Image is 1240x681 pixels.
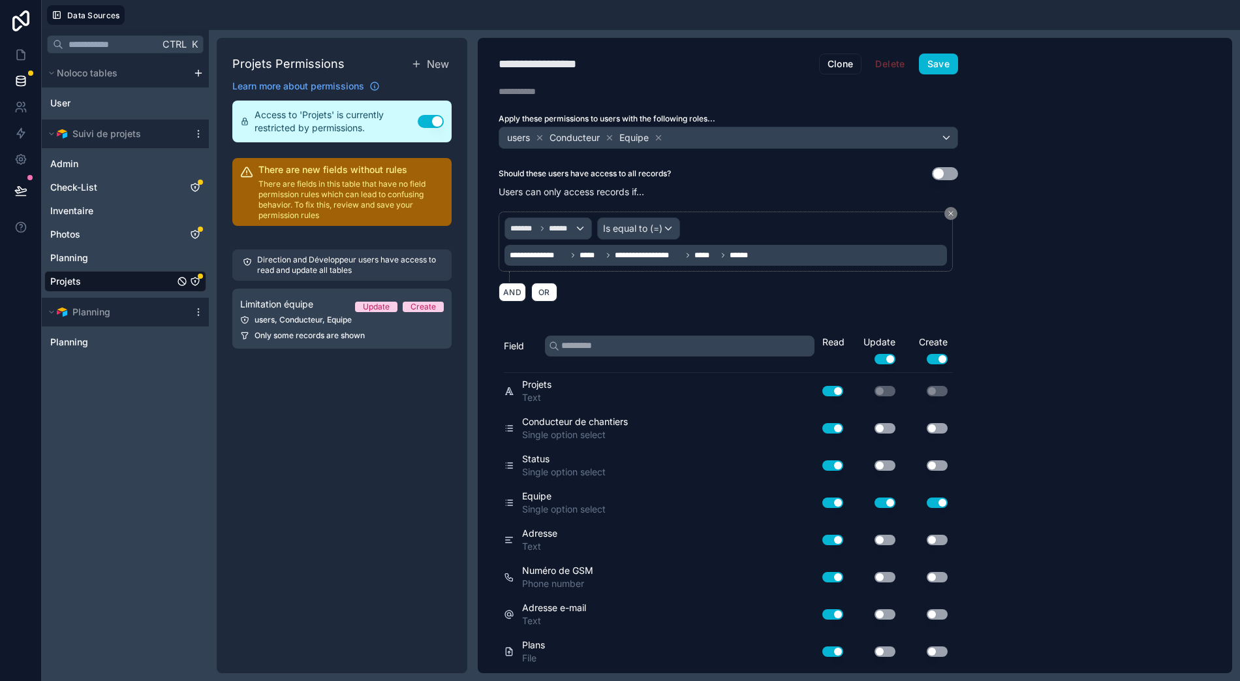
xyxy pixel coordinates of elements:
a: Limitation équipeUpdateCreateusers, Conducteur, EquipeOnly some records are shown [232,289,452,349]
span: Field [504,340,524,353]
span: User [50,97,70,110]
span: Equipe [522,490,606,503]
span: Single option select [522,466,606,479]
span: Adresse [522,527,557,540]
label: Apply these permissions to users with the following roles... [499,114,958,124]
span: Adresse e-mail [522,601,586,614]
p: Users can only access records if... [499,185,958,198]
button: Is equal to (=) [597,217,680,240]
img: Airtable Logo [57,307,67,317]
a: Projets [50,275,174,288]
button: Noloco tables [44,64,188,82]
span: Status [522,452,606,466]
h2: There are new fields without rules [258,163,444,176]
span: Suivi de projets [72,127,141,140]
div: Planning [44,247,206,268]
a: Planning [50,336,174,349]
button: OR [531,283,557,302]
span: Planning [50,251,88,264]
p: There are fields in this table that have no field permission rules which can lead to confusing be... [258,179,444,221]
span: Phone number [522,577,593,590]
span: Conducteur de chantiers [522,415,628,428]
a: Admin [50,157,174,170]
span: Planning [72,306,110,319]
span: Equipe [619,131,649,144]
div: Projets [44,271,206,292]
button: New [409,54,452,74]
a: Learn more about permissions [232,80,380,93]
span: Learn more about permissions [232,80,364,93]
div: User [44,93,206,114]
span: Projets [50,275,81,288]
img: Airtable Logo [57,129,67,139]
div: Inventaire [44,200,206,221]
span: Data Sources [67,10,120,20]
a: User [50,97,161,110]
span: Limitation équipe [240,298,313,311]
div: users, Conducteur, Equipe [240,315,444,325]
a: Photos [50,228,174,241]
span: Admin [50,157,78,170]
button: AND [499,283,526,302]
h1: Projets Permissions [232,55,345,73]
span: New [427,56,449,72]
span: users [507,131,530,144]
span: Single option select [522,503,606,516]
span: Single option select [522,428,628,441]
label: Should these users have access to all records? [499,168,671,179]
button: Save [919,54,958,74]
button: Airtable LogoPlanning [44,303,188,321]
span: Plans [522,639,545,652]
div: Planning [44,332,206,353]
span: Text [522,391,551,404]
div: Update [363,302,390,312]
div: Check-List [44,177,206,198]
span: Check-List [50,181,97,194]
span: Numéro de GSM [522,564,593,577]
a: Planning [50,251,174,264]
span: Text [522,540,557,553]
span: Access to 'Projets' is currently restricted by permissions. [255,108,418,135]
span: Ctrl [161,36,188,52]
span: Is equal to (=) [603,222,662,235]
span: Noloco tables [57,67,117,80]
button: Airtable LogoSuivi de projets [44,125,188,143]
a: Check-List [50,181,174,194]
div: Create [411,302,436,312]
div: Read [822,336,848,349]
div: Photos [44,224,206,245]
span: K [190,40,199,49]
p: Direction and Développeur users have access to read and update all tables [257,255,441,276]
span: Projets [522,378,551,391]
span: Photos [50,228,80,241]
button: Data Sources [47,5,125,25]
span: Text [522,614,586,627]
div: Update [848,336,901,364]
span: Conducteur [550,131,600,144]
span: File [522,652,545,665]
span: Planning [50,336,88,349]
span: Only some records are shown [255,330,365,341]
div: Create [901,336,953,364]
button: Clone [819,54,862,74]
a: Inventaire [50,204,174,217]
span: OR [536,287,553,297]
div: Admin [44,153,206,174]
span: Inventaire [50,204,93,217]
button: usersConducteurEquipe [499,127,958,149]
